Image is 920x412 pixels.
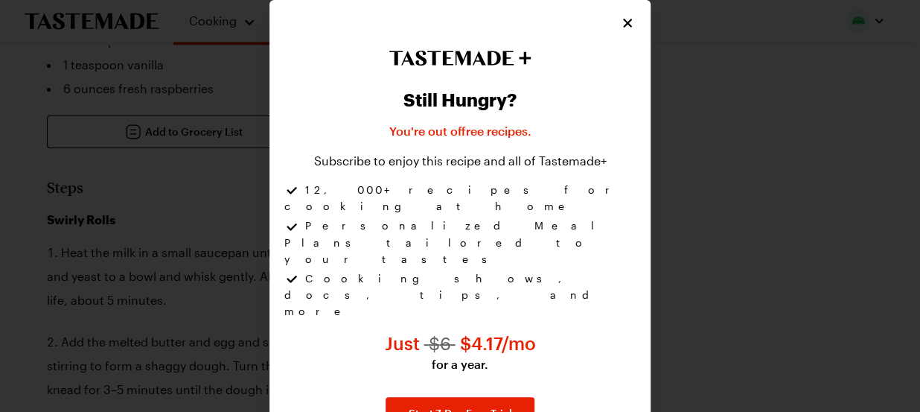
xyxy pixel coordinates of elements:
[284,218,636,270] li: Personalized Meal Plans tailored to your tastes
[389,51,531,66] img: Tastemade+
[403,89,517,110] h2: Still Hungry?
[424,332,456,354] span: $ 6
[314,152,607,170] p: Subscribe to enjoy this recipe and all of Tastemade+
[284,182,636,218] li: 12,000+ recipes for cooking at home
[385,332,536,354] span: Just $ 4.17 /mo
[389,122,531,140] p: You're out of free recipes .
[385,332,536,373] p: Just $4.17 per month for a year instead of $6
[619,15,636,31] button: Close
[284,270,636,320] li: Cooking shows, docs, tips, and more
